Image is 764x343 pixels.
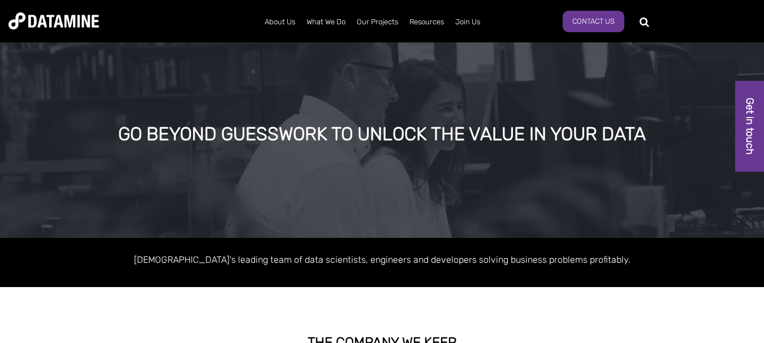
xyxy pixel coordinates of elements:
[259,7,301,37] a: About Us
[60,252,705,267] p: [DEMOGRAPHIC_DATA]'s leading team of data scientists, engineers and developers solving business p...
[450,7,486,37] a: Join Us
[91,124,674,145] div: GO BEYOND GUESSWORK TO UNLOCK THE VALUE IN YOUR DATA
[351,7,404,37] a: Our Projects
[301,7,351,37] a: What We Do
[404,7,450,37] a: Resources
[8,12,99,29] img: Datamine
[735,81,764,172] a: Get in touch
[563,11,624,32] a: Contact Us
